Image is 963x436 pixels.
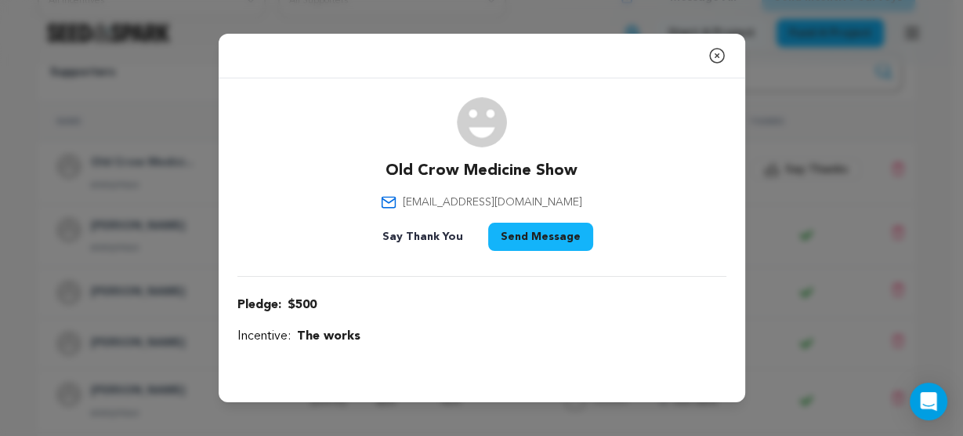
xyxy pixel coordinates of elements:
span: $500 [288,296,317,314]
span: Pledge: [237,296,281,314]
button: Send Message [488,223,593,251]
span: The works [297,327,360,346]
div: Open Intercom Messenger [910,383,947,420]
button: Say Thank You [370,223,476,251]
img: user.png [457,97,507,147]
p: Old Crow Medicine Show [386,160,577,182]
span: [EMAIL_ADDRESS][DOMAIN_NAME] [403,194,582,210]
span: Incentive: [237,327,291,346]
